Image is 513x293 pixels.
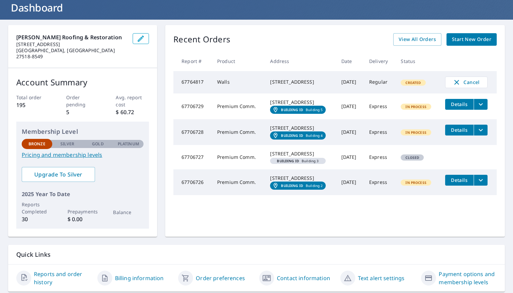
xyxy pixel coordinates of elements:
[212,145,265,169] td: Premium Comm.
[281,108,303,112] em: Building ID
[212,51,265,71] th: Product
[277,274,330,282] a: Contact information
[212,119,265,145] td: Premium Comm.
[364,145,395,169] td: Express
[401,80,425,85] span: Created
[265,51,336,71] th: Address
[336,93,364,119] td: [DATE]
[116,108,149,116] p: $ 60.72
[364,51,395,71] th: Delivery
[68,215,98,223] p: $ 0.00
[449,177,470,183] span: Details
[445,125,474,135] button: detailsBtn-67706728
[22,127,144,136] p: Membership Level
[401,180,431,185] span: In Process
[446,33,497,46] a: Start New Order
[116,94,149,108] p: Avg. report cost
[270,125,330,131] div: [STREET_ADDRESS]
[449,127,470,133] span: Details
[336,119,364,145] td: [DATE]
[445,99,474,110] button: detailsBtn-67706729
[364,93,395,119] td: Express
[358,274,405,282] a: Text alert settings
[27,171,90,178] span: Upgrade To Silver
[173,93,212,119] td: 67706729
[173,71,212,93] td: 67764817
[173,145,212,169] td: 67706727
[118,141,139,147] p: Platinum
[16,33,127,41] p: [PERSON_NAME] Roofing & Restoration
[16,101,50,109] p: 195
[173,33,230,46] p: Recent Orders
[449,101,470,107] span: Details
[277,159,299,163] em: Building ID
[212,71,265,93] td: Walls
[445,77,488,88] button: Cancel
[336,145,364,169] td: [DATE]
[393,33,441,46] a: View All Orders
[16,47,127,60] p: [GEOGRAPHIC_DATA], [GEOGRAPHIC_DATA] 27518-8549
[401,104,431,109] span: In Process
[68,208,98,215] p: Prepayments
[16,94,50,101] p: Total order
[270,131,325,140] a: Building IDBuilding 4
[16,76,149,88] p: Account Summary
[196,274,245,282] a: Order preferences
[364,71,395,93] td: Regular
[439,270,497,286] a: Payment options and membership levels
[270,175,330,182] div: [STREET_ADDRESS]
[273,159,323,163] span: Building 3
[270,150,330,157] div: [STREET_ADDRESS]
[212,169,265,195] td: Premium Comm.
[474,125,488,135] button: filesDropdownBtn-67706728
[66,108,99,116] p: 5
[395,51,439,71] th: Status
[364,169,395,195] td: Express
[22,215,52,223] p: 30
[173,51,212,71] th: Report #
[60,141,75,147] p: Silver
[474,175,488,186] button: filesDropdownBtn-67706726
[281,133,303,138] em: Building ID
[66,94,99,108] p: Order pending
[113,209,144,216] p: Balance
[212,93,265,119] td: Premium Comm.
[281,184,303,188] em: Building ID
[270,99,330,106] div: [STREET_ADDRESS]
[401,155,423,160] span: Closed
[22,190,144,198] p: 2025 Year To Date
[92,141,103,147] p: Gold
[474,99,488,110] button: filesDropdownBtn-67706729
[364,119,395,145] td: Express
[401,130,431,135] span: In Process
[173,169,212,195] td: 67706726
[336,51,364,71] th: Date
[22,151,144,159] a: Pricing and membership levels
[34,270,92,286] a: Reports and order history
[336,169,364,195] td: [DATE]
[270,79,330,85] div: [STREET_ADDRESS]
[336,71,364,93] td: [DATE]
[16,41,127,47] p: [STREET_ADDRESS]
[173,119,212,145] td: 67706728
[445,175,474,186] button: detailsBtn-67706726
[22,201,52,215] p: Reports Completed
[115,274,164,282] a: Billing information
[16,250,497,259] p: Quick Links
[452,78,480,86] span: Cancel
[270,106,325,114] a: Building IDBuilding 5
[8,1,505,15] h1: Dashboard
[22,167,95,182] a: Upgrade To Silver
[399,35,436,44] span: View All Orders
[452,35,491,44] span: Start New Order
[270,182,325,190] a: Building IDBuilding 2
[28,141,45,147] p: Bronze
